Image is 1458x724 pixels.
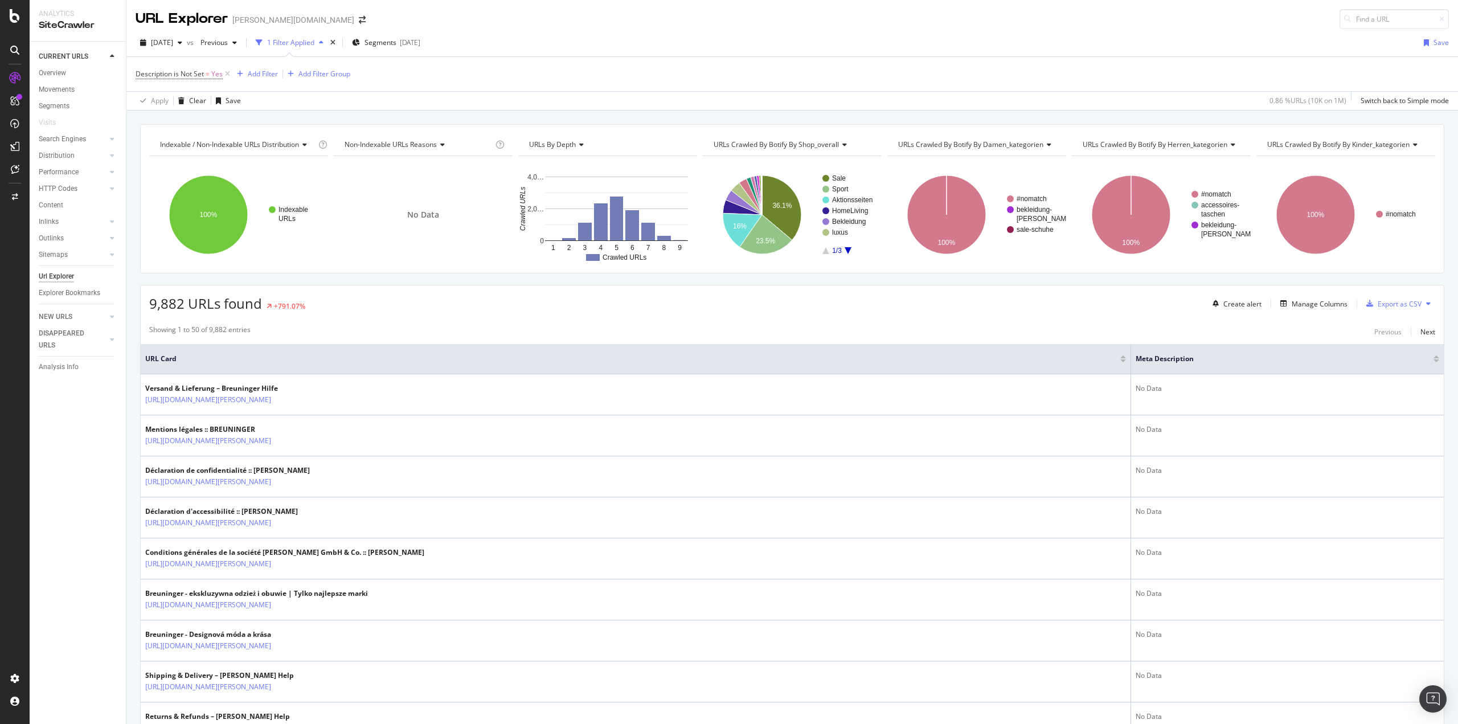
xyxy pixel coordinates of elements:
div: Sitemaps [39,249,68,261]
text: Crawled URLs [519,187,527,231]
div: No Data [1136,629,1439,640]
text: HomeLiving [832,207,868,215]
div: times [328,37,338,48]
div: Inlinks [39,216,59,228]
button: Previous [196,34,241,52]
svg: A chart. [1072,165,1251,264]
text: 7 [646,244,650,252]
div: A chart. [518,165,697,264]
div: Add Filter [248,69,278,79]
div: No Data [1136,424,1439,435]
text: Sale [832,174,846,182]
div: DISAPPEARED URLS [39,328,96,351]
span: 2025 Sep. 8th [151,38,173,47]
text: 16% [733,222,747,230]
a: Inlinks [39,216,107,228]
span: Indexable / Non-Indexable URLs distribution [160,140,299,149]
div: A chart. [703,165,882,264]
h4: Indexable / Non-Indexable URLs Distribution [158,136,316,154]
a: Search Engines [39,133,107,145]
div: Save [1434,38,1449,47]
button: Add Filter Group [283,67,350,81]
div: Returns & Refunds – [PERSON_NAME] Help [145,711,321,722]
text: taschen [1201,210,1225,218]
text: 100% [937,239,955,247]
text: Bekleidung [832,218,866,226]
div: Analysis Info [39,361,79,373]
div: Performance [39,166,79,178]
div: Breuninger - ekskluzywna odzież i obuwie | Tylko najlepsze marki [145,588,368,599]
div: Next [1420,327,1435,337]
button: Add Filter [232,67,278,81]
a: Segments [39,100,118,112]
div: Open Intercom Messenger [1419,685,1447,713]
h4: URLs Crawled By Botify By kinder_kategorien [1265,136,1427,154]
text: #nomatch [1386,210,1416,218]
div: Déclaration de confidentialité :: [PERSON_NAME] [145,465,321,476]
a: DISAPPEARED URLS [39,328,107,351]
text: 36.1% [772,202,792,210]
div: Shipping & Delivery – [PERSON_NAME] Help [145,670,321,681]
span: vs [187,38,196,47]
span: Description is Not Set [136,69,204,79]
span: Yes [211,66,223,82]
div: Mentions légales :: BREUNINGER [145,424,321,435]
a: HTTP Codes [39,183,107,195]
text: 0 [540,237,544,245]
a: Outlinks [39,232,107,244]
div: Déclaration d'accessibilité :: [PERSON_NAME] [145,506,321,517]
div: Switch back to Simple mode [1361,96,1449,105]
button: Next [1420,325,1435,338]
text: bekleidung- [1201,221,1236,229]
span: = [206,69,210,79]
div: Segments [39,100,69,112]
a: Content [39,199,118,211]
a: Distribution [39,150,107,162]
a: [URL][DOMAIN_NAME][PERSON_NAME] [145,558,271,570]
div: Overview [39,67,66,79]
text: Indexable [279,206,308,214]
div: Distribution [39,150,75,162]
text: [PERSON_NAME] [1201,230,1258,238]
a: [URL][DOMAIN_NAME][PERSON_NAME] [145,599,271,611]
div: CURRENT URLS [39,51,88,63]
div: Search Engines [39,133,86,145]
div: No Data [1136,506,1439,517]
text: 9 [678,244,682,252]
div: NEW URLS [39,311,72,323]
div: Breuninger - Designová móda a krása [145,629,321,640]
div: No Data [1136,670,1439,681]
div: Url Explorer [39,271,74,283]
span: URLs Crawled By Botify By herren_kategorien [1083,140,1227,149]
input: Find a URL [1340,9,1449,29]
text: 100% [1307,211,1324,219]
span: Previous [196,38,228,47]
div: [PERSON_NAME][DOMAIN_NAME] [232,14,354,26]
div: No Data [1136,588,1439,599]
div: Visits [39,117,56,129]
text: Sport [832,185,849,193]
div: A chart. [149,165,328,264]
div: A chart. [887,165,1066,264]
a: Explorer Bookmarks [39,287,118,299]
div: SiteCrawler [39,19,117,32]
a: [URL][DOMAIN_NAME][PERSON_NAME] [145,517,271,529]
a: Performance [39,166,107,178]
h4: URLs Crawled By Botify By damen_kategorien [896,136,1060,154]
text: Crawled URLs [603,253,646,261]
text: 1/3 [832,247,842,255]
div: Outlinks [39,232,64,244]
text: 5 [615,244,619,252]
span: URLs by Depth [529,140,576,149]
text: bekleidung- [1017,206,1052,214]
div: Showing 1 to 50 of 9,882 entries [149,325,251,338]
div: URL Explorer [136,9,228,28]
div: Previous [1374,327,1402,337]
text: 23.5% [756,237,775,245]
div: No Data [1136,547,1439,558]
div: No Data [1136,465,1439,476]
text: #nomatch [1017,195,1047,203]
a: Sitemaps [39,249,107,261]
a: NEW URLS [39,311,107,323]
button: Manage Columns [1276,297,1348,310]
